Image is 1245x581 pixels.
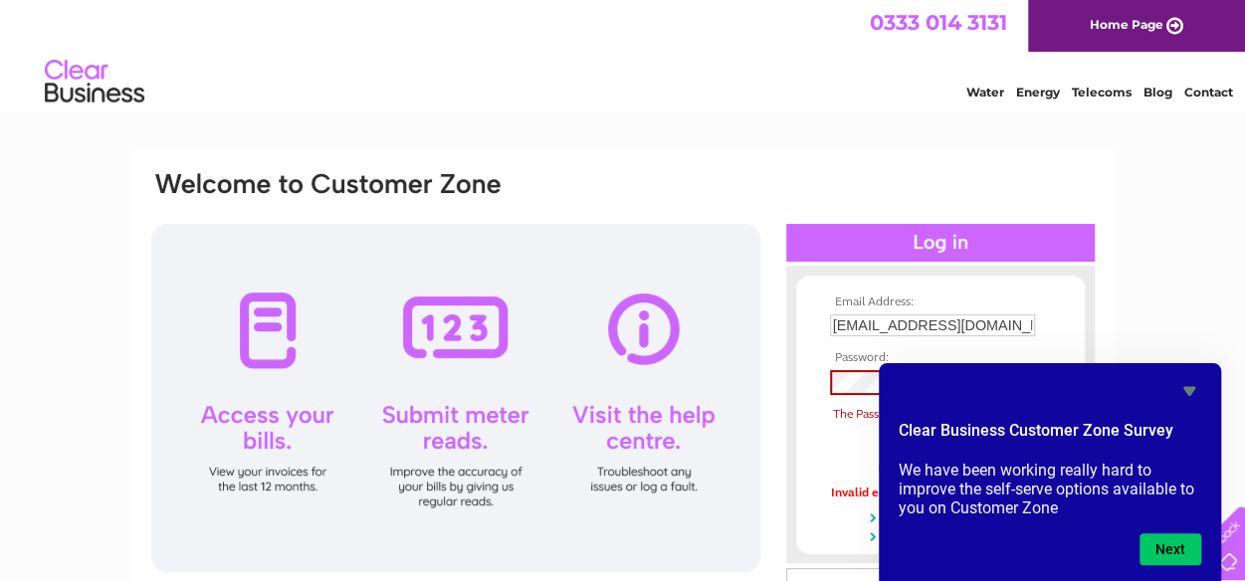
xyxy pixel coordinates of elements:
img: logo.png [44,52,145,112]
button: Hide survey [1177,379,1201,403]
div: Invalid email address and/or password [830,486,1051,500]
a: Forgotten password? [830,505,1056,524]
a: 0333 014 3131 [870,10,1007,35]
th: Email Address: [825,295,1056,309]
p: We have been working really hard to improve the self-serve options available to you on Customer Zone [899,461,1201,517]
td: Remember me? [825,430,1056,450]
button: Next question [1140,533,1201,565]
th: Password: [825,351,1056,365]
a: Contact [1184,85,1233,99]
a: Blog [1143,85,1172,99]
h2: Clear Business Customer Zone Survey [899,419,1201,453]
a: Energy [1016,85,1060,99]
a: Telecoms [1072,85,1132,99]
a: Water [966,85,1004,99]
div: Clear Business is a trading name of Verastar Limited (registered in [GEOGRAPHIC_DATA] No. 3667643... [153,11,1094,97]
div: Clear Business Customer Zone Survey [899,379,1201,565]
span: The Password field is required [833,407,992,421]
a: Not registered? [830,524,1056,543]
